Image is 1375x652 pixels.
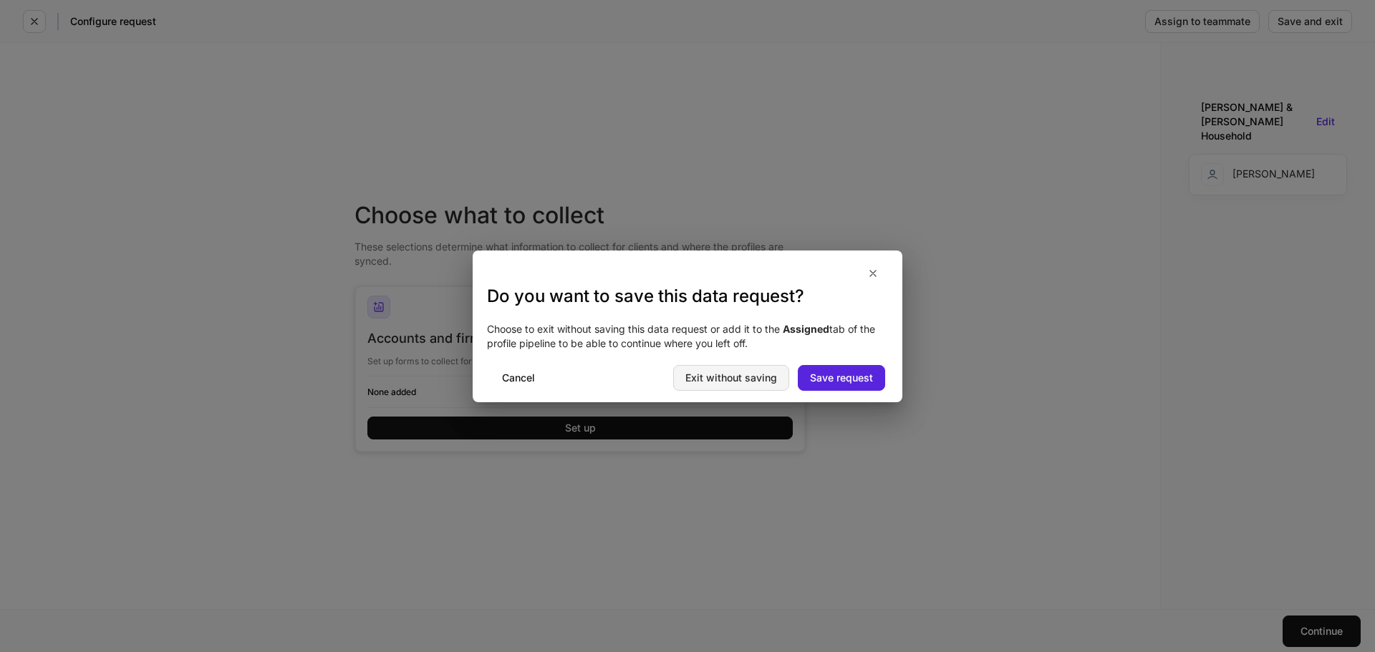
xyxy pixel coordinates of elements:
strong: Assigned [783,323,829,335]
h3: Do you want to save this data request? [487,285,888,308]
button: Cancel [490,365,547,391]
div: Save request [810,373,873,383]
button: Exit without saving [673,365,789,391]
button: Save request [798,365,885,391]
div: Exit without saving [685,373,777,383]
div: Cancel [502,373,535,383]
div: Choose to exit without saving this data request or add it to the tab of the profile pipeline to b... [473,308,902,365]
